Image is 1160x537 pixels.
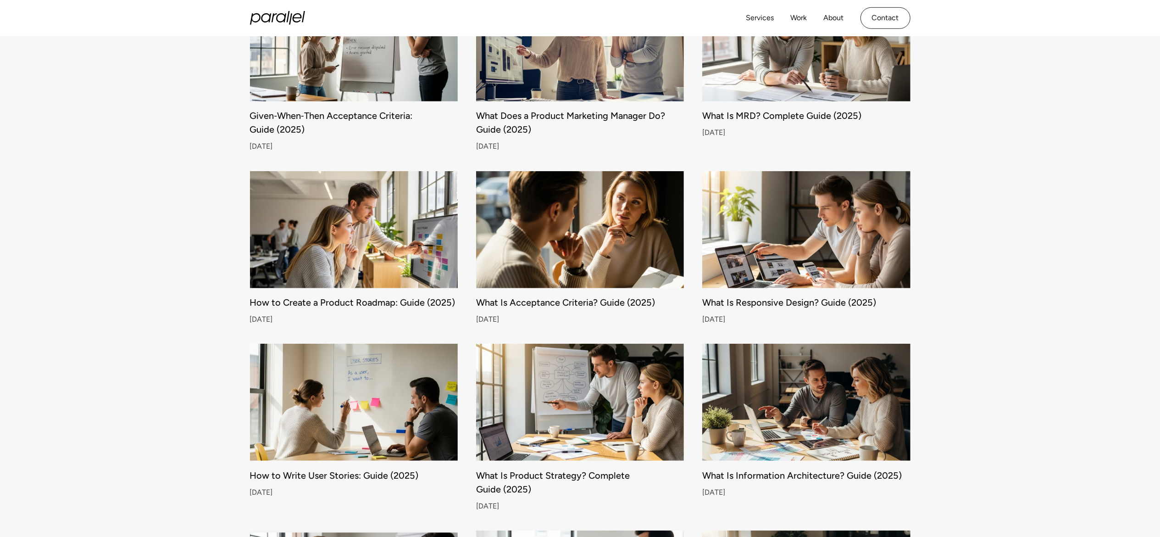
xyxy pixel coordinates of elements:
[250,472,458,478] div: How to Write User Stories: Guide (2025)
[860,7,910,29] a: Contact
[702,344,910,509] a: What Is Information Architecture? Guide (2025)[DATE]
[250,317,458,322] div: [DATE]
[476,299,684,306] div: What Is Acceptance Criteria? Guide (2025)
[702,130,910,135] div: [DATE]
[250,490,458,495] div: [DATE]
[476,144,684,149] div: [DATE]
[702,490,910,495] div: [DATE]
[250,171,458,322] a: How to Create a Product Roadmap: Guide (2025)[DATE]
[702,317,910,322] div: [DATE]
[476,472,684,492] div: What Is Product Strategy? Complete Guide (2025)
[250,344,458,509] a: How to Write User Stories: Guide (2025)[DATE]
[250,112,458,133] div: Given‑When‑Then Acceptance Criteria: Guide (2025)
[702,171,910,322] a: What Is Responsive Design? Guide (2025)[DATE]
[476,171,684,322] a: What Is Acceptance Criteria? Guide (2025)[DATE]
[476,317,684,322] div: [DATE]
[476,503,684,509] div: [DATE]
[476,344,684,509] a: What Is Product Strategy? Complete Guide (2025)[DATE]
[250,11,305,25] a: home
[250,144,458,149] div: [DATE]
[702,472,910,478] div: What Is Information Architecture? Guide (2025)
[250,299,458,306] div: How to Create a Product Roadmap: Guide (2025)
[824,11,844,25] a: About
[746,11,774,25] a: Services
[476,112,684,133] div: What Does a Product Marketing Manager Do? Guide (2025)
[791,11,807,25] a: Work
[702,112,910,119] div: What Is MRD? Complete Guide (2025)
[702,299,910,306] div: What Is Responsive Design? Guide (2025)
